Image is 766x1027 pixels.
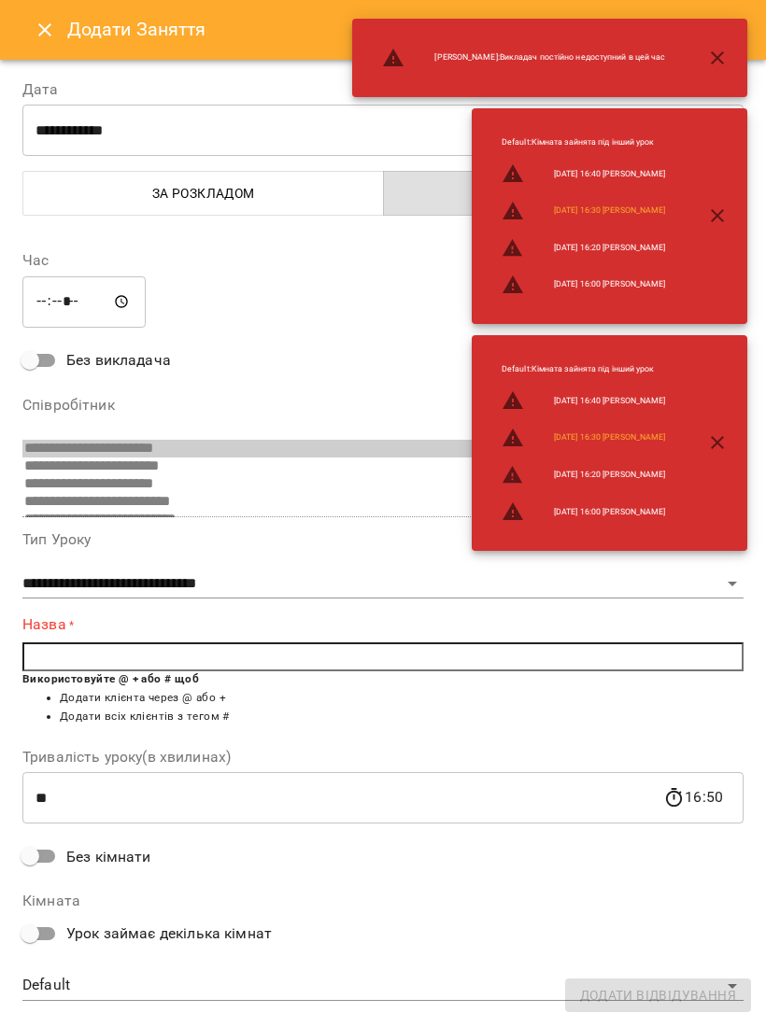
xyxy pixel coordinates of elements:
li: [DATE] 16:20 [PERSON_NAME] [487,457,680,494]
li: [DATE] 16:00 [PERSON_NAME] [487,266,680,303]
li: Default : Кімната зайнята під інший урок [487,129,680,156]
b: Використовуйте @ + або # щоб [22,672,199,685]
label: Кімната [22,893,744,908]
button: Close [22,7,67,52]
a: [DATE] 16:30 [PERSON_NAME] [554,431,665,443]
li: [PERSON_NAME] : Викладач постійно недоступний в цей час [367,39,680,77]
label: Співробітник [22,398,744,413]
label: Дата [22,82,744,97]
li: Default : Кімната зайнята під інший урок [487,356,680,383]
li: Додати всіх клієнтів з тегом # [60,708,744,726]
div: Default [22,971,744,1001]
li: [DATE] 16:00 [PERSON_NAME] [487,493,680,530]
h6: Додати Заняття [67,15,744,44]
span: Без викладача [66,349,171,372]
span: Без кімнати [66,846,151,868]
li: [DATE] 16:40 [PERSON_NAME] [487,382,680,419]
a: [DATE] 16:30 [PERSON_NAME] [554,204,665,217]
li: [DATE] 16:40 [PERSON_NAME] [487,155,680,192]
label: Час [22,253,744,268]
label: Тип Уроку [22,532,744,547]
span: За розкладом [35,182,373,204]
button: За розкладом [22,171,384,216]
label: Назва [22,613,744,635]
span: Урок займає декілька кімнат [66,922,272,945]
li: Додати клієнта через @ або + [60,689,744,708]
label: Тривалість уроку(в хвилинах) [22,750,744,765]
li: [DATE] 16:20 [PERSON_NAME] [487,230,680,267]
